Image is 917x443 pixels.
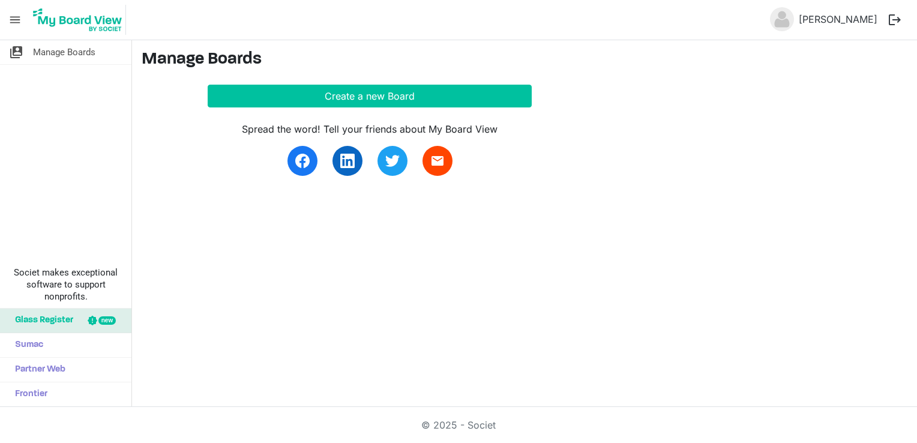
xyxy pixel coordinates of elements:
img: facebook.svg [295,154,310,168]
span: Societ makes exceptional software to support nonprofits. [5,267,126,303]
h3: Manage Boards [142,50,907,70]
span: Manage Boards [33,40,95,64]
button: Create a new Board [208,85,532,107]
span: Glass Register [9,309,73,333]
img: linkedin.svg [340,154,355,168]
span: Sumac [9,333,43,357]
button: logout [882,7,907,32]
span: email [430,154,445,168]
span: Partner Web [9,358,65,382]
a: email [422,146,452,176]
div: new [98,316,116,325]
img: no-profile-picture.svg [770,7,794,31]
span: Frontier [9,382,47,406]
img: twitter.svg [385,154,400,168]
img: My Board View Logo [29,5,126,35]
span: switch_account [9,40,23,64]
span: menu [4,8,26,31]
div: Spread the word! Tell your friends about My Board View [208,122,532,136]
a: © 2025 - Societ [421,419,496,431]
a: My Board View Logo [29,5,131,35]
a: [PERSON_NAME] [794,7,882,31]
